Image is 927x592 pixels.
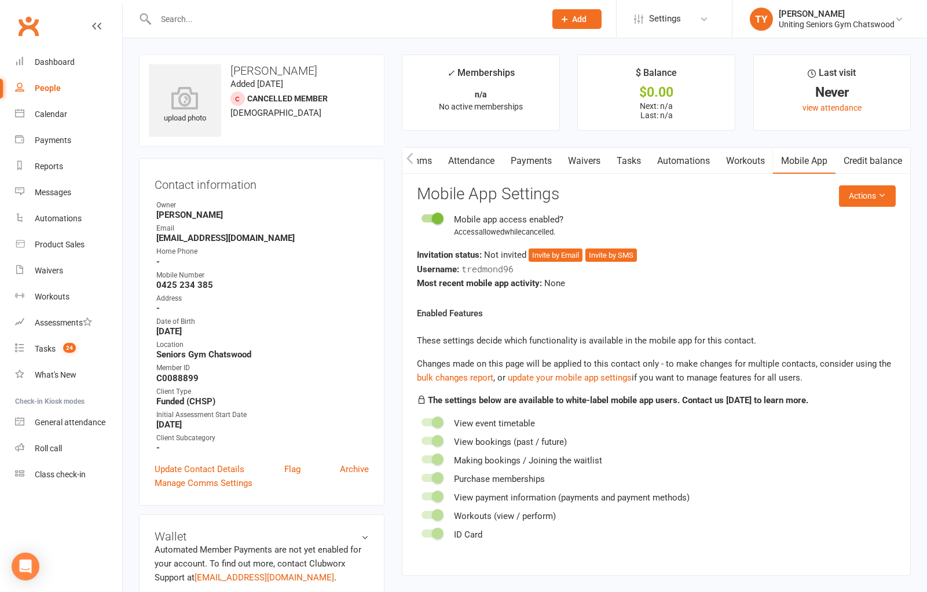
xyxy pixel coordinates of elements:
[156,339,369,350] div: Location
[156,293,369,304] div: Address
[156,386,369,397] div: Client Type
[15,206,122,232] a: Automations
[156,257,369,267] strong: -
[649,6,681,32] span: Settings
[544,278,565,288] span: None
[588,101,724,120] p: Next: n/a Last: n/a
[417,306,483,320] label: Enabled Features
[15,284,122,310] a: Workouts
[808,65,856,86] div: Last visit
[454,529,482,540] span: ID Card
[573,14,587,24] span: Add
[35,136,71,145] div: Payments
[15,127,122,154] a: Payments
[454,474,545,484] span: Purchase memberships
[35,470,86,479] div: Class check-in
[773,148,836,174] a: Mobile App
[230,79,283,89] time: Added [DATE]
[35,240,85,249] div: Product Sales
[35,444,62,453] div: Roll call
[230,108,321,118] span: [DEMOGRAPHIC_DATA]
[195,572,334,583] a: [EMAIL_ADDRESS][DOMAIN_NAME]
[14,12,43,41] a: Clubworx
[35,188,71,197] div: Messages
[35,162,63,171] div: Reports
[35,318,92,327] div: Assessments
[417,250,482,260] strong: Invitation status:
[156,433,369,444] div: Client Subcategory
[156,280,369,290] strong: 0425 234 385
[155,462,244,476] a: Update Contact Details
[454,418,535,429] span: View event timetable
[588,86,724,98] div: $0.00
[764,86,900,98] div: Never
[417,264,459,275] strong: Username:
[560,148,609,174] a: Waivers
[156,200,369,211] div: Owner
[454,492,690,503] span: View payment information (payments and payment methods)
[839,185,896,206] button: Actions
[417,248,896,262] div: Not invited
[417,185,896,203] h3: Mobile App Settings
[156,419,369,430] strong: [DATE]
[15,310,122,336] a: Assessments
[15,101,122,127] a: Calendar
[15,462,122,488] a: Class kiosk mode
[156,363,369,374] div: Member ID
[156,443,369,453] strong: -
[284,462,301,476] a: Flag
[35,83,61,93] div: People
[461,263,514,275] span: tredmond96
[156,233,369,243] strong: [EMAIL_ADDRESS][DOMAIN_NAME]
[454,455,602,466] span: Making bookings / Joining the waitlist
[12,553,39,580] div: Open Intercom Messenger
[836,148,910,174] a: Credit balance
[417,372,508,383] span: , or
[156,410,369,421] div: Initial Assessment Start Date
[152,11,537,27] input: Search...
[417,357,896,385] div: Changes made on this page will be applied to this contact only - to make changes for multiple con...
[156,373,369,383] strong: C0088899
[529,249,582,262] button: Invite by Email
[156,326,369,337] strong: [DATE]
[156,210,369,220] strong: [PERSON_NAME]
[417,334,896,348] p: These settings decide which functionality is available in the mobile app for this contact.
[750,8,773,31] div: TY
[155,530,369,543] h3: Wallet
[454,213,563,226] div: Mobile app access enabled?
[454,511,556,521] span: Workouts (view / perform)
[454,226,563,239] div: Access allowed while cancelled
[447,68,455,79] i: ✓
[35,57,75,67] div: Dashboard
[156,316,369,327] div: Date of Birth
[35,344,56,353] div: Tasks
[779,9,895,19] div: [PERSON_NAME]
[156,349,369,360] strong: Seniors Gym Chatswood
[35,418,105,427] div: General attendance
[15,180,122,206] a: Messages
[155,545,361,583] no-payment-system: Automated Member Payments are not yet enabled for your account. To find out more, contact Clubwor...
[15,75,122,101] a: People
[554,228,555,236] span: .
[803,103,862,112] a: view attendance
[15,154,122,180] a: Reports
[15,49,122,75] a: Dashboard
[15,410,122,436] a: General attendance kiosk mode
[503,148,560,174] a: Payments
[156,270,369,281] div: Mobile Number
[417,372,493,383] a: bulk changes report
[649,148,718,174] a: Automations
[340,462,369,476] a: Archive
[156,223,369,234] div: Email
[247,94,328,103] span: Cancelled member
[779,19,895,30] div: Uniting Seniors Gym Chatswood
[156,396,369,407] strong: Funded (CHSP)
[155,174,369,191] h3: Contact information
[15,258,122,284] a: Waivers
[636,65,677,86] div: $ Balance
[447,65,515,87] div: Memberships
[156,303,369,313] strong: -
[475,90,487,99] strong: n/a
[149,86,221,125] div: upload photo
[15,436,122,462] a: Roll call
